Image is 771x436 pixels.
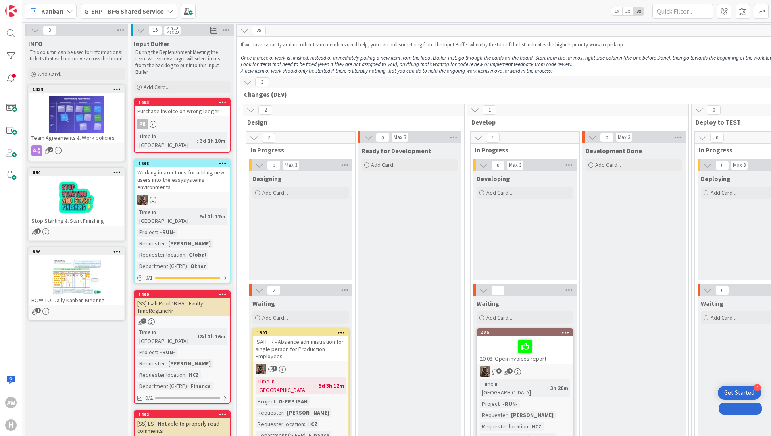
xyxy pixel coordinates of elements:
em: A new item of work should only be started if there is literally nothing that you can do to help t... [241,67,552,74]
span: : [194,332,195,341]
span: Add Card... [711,314,736,321]
span: : [500,399,501,408]
a: 1663Purchase invoice on wrong ledgerPRTime in [GEOGRAPHIC_DATA]:3d 1h 10m [134,98,231,153]
span: 0 [715,285,729,295]
a: 1430[SS] Isah ProdDB HA - Faulty TimeRegLineNrTime in [GEOGRAPHIC_DATA]:18d 2h 16mProject:-RUN-Re... [134,290,231,404]
div: 1663 [138,100,230,105]
div: [PERSON_NAME] [166,239,213,248]
span: : [197,212,198,221]
span: 8 [496,368,502,374]
div: -RUN- [158,348,177,357]
div: 1397ISAH TR - Absence administration for single person for Production Employees [253,329,348,361]
span: Design [247,118,454,126]
span: 1 [35,308,41,313]
div: PR [137,119,148,129]
div: 1638 [138,161,230,166]
div: Open Get Started checklist, remaining modules: 4 [718,386,761,400]
span: : [157,228,158,237]
p: During the Replenishment Meeting the team & Team Manager will select items from the backlog to pu... [135,49,229,75]
span: 3 [43,25,56,35]
div: Requester location [137,370,185,379]
div: HCZ [529,422,544,431]
span: INFO [28,39,42,48]
div: HOW TO: Daily Kanban Meeting [29,295,124,305]
span: In Progress [475,146,569,154]
span: 3 [272,366,277,371]
div: Max 3 [618,135,630,139]
div: 18d 2h 16m [195,332,227,341]
span: Developing [477,174,510,183]
img: VK [137,195,148,205]
span: : [197,136,198,145]
div: 1339 [29,86,124,93]
div: 1397 [253,329,348,336]
span: Develop [471,118,678,126]
div: H [5,419,17,431]
span: Designing [252,174,282,183]
div: Department (G-ERP) [137,262,187,270]
div: 1663 [135,99,230,106]
div: Min 10 [166,26,178,30]
span: Waiting [252,299,275,307]
div: Time in [GEOGRAPHIC_DATA] [480,379,547,397]
span: : [275,397,277,406]
div: 896 [33,249,124,255]
div: HCZ [187,370,201,379]
div: Project [137,348,157,357]
div: Requester [480,411,508,419]
div: 896HOW TO: Daily Kanban Meeting [29,248,124,305]
div: -RUN- [501,399,520,408]
div: 1397 [257,330,348,336]
span: Add Card... [262,314,288,321]
a: 1339Team Agreements & Work policies [28,85,125,162]
span: 1 [486,133,500,143]
span: Ready for Development [361,147,431,155]
div: Max 3 [733,163,746,167]
span: 0 [600,133,614,142]
div: Stop Starting & Start Finishing [29,216,124,226]
div: Other [188,262,208,270]
span: : [283,408,285,417]
span: Add Card... [38,71,64,78]
span: : [547,384,548,392]
div: 48020.08. Open invoices report [477,329,573,364]
div: Get Started [724,389,754,397]
div: 1339Team Agreements & Work policies [29,86,124,143]
img: VK [256,364,266,374]
div: -RUN- [158,228,177,237]
div: Department (G-ERP) [137,382,187,390]
div: 5d 3h 12m [317,381,346,390]
a: 894Stop Starting & Start Finishing [28,168,125,241]
div: Project [480,399,500,408]
span: Deploying [701,174,731,183]
span: : [165,239,166,248]
div: 1430[SS] Isah ProdDB HA - Faulty TimeRegLineNr [135,291,230,316]
span: 0 [715,160,729,170]
span: 0 [707,105,721,115]
div: Working instructions for adding new users into the easysystems environments [135,167,230,192]
div: 896 [29,248,124,255]
span: : [185,250,187,259]
span: In Progress [250,146,345,154]
div: Requester location [137,250,185,259]
span: Kanban [41,6,63,16]
div: [PERSON_NAME] [509,411,556,419]
div: [PERSON_NAME] [166,359,213,368]
span: 0 [376,133,390,142]
div: Max 3 [285,163,297,167]
img: Visit kanbanzone.com [5,5,17,17]
span: 1 [35,228,41,234]
div: PR [135,119,230,129]
div: 894 [33,170,124,175]
span: 2 [267,285,281,295]
div: 1663Purchase invoice on wrong ledger [135,99,230,116]
span: 1 [491,285,505,295]
span: : [508,411,509,419]
div: VK [253,364,348,374]
span: Add Card... [371,161,397,168]
div: 1638 [135,160,230,167]
div: 1432[SS] ES - Not able to properly read comments [135,411,230,436]
span: Input Buffer [134,39,169,48]
div: ISAH TR - Absence administration for single person for Production Employees [253,336,348,361]
input: Quick Filter... [652,4,713,19]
